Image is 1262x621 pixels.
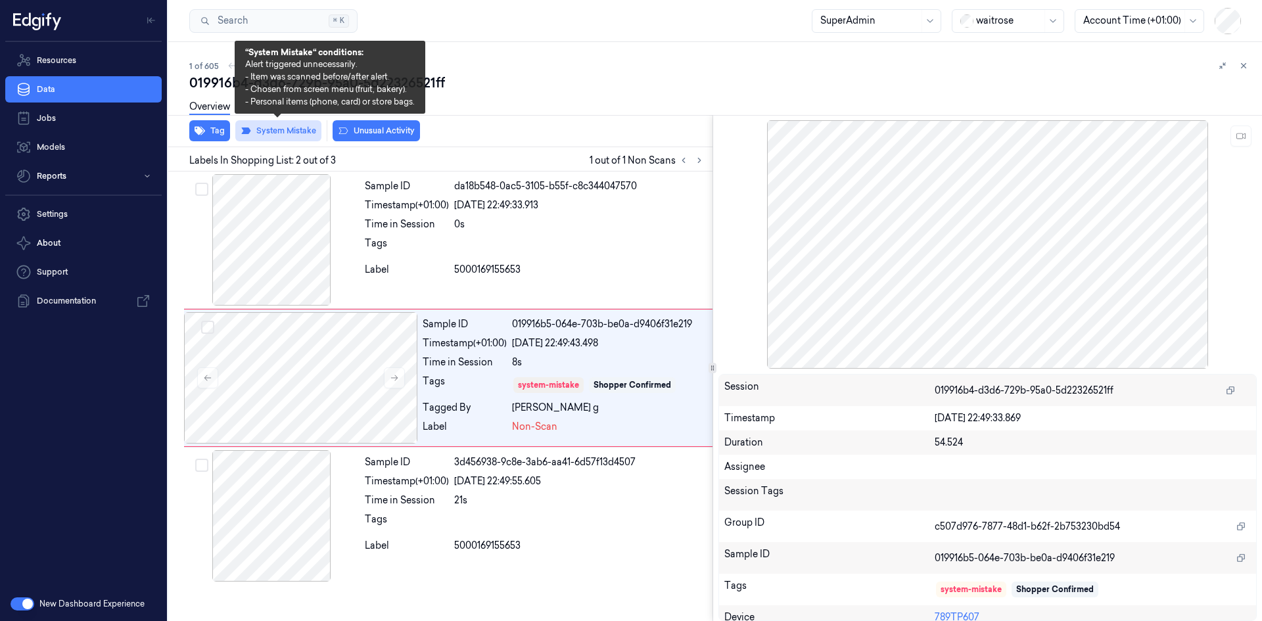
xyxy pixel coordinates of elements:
div: [DATE] 22:49:33.869 [935,411,1251,425]
div: system-mistake [941,584,1002,595]
div: Session [724,380,935,401]
div: Assignee [724,460,1251,474]
div: Shopper Confirmed [594,379,671,391]
div: 8s [512,356,707,369]
div: 3d456938-9c8e-3ab6-aa41-6d57f13d4507 [454,455,707,469]
button: Select row [195,183,208,196]
span: 5000169155653 [454,539,521,553]
span: Labels In Shopping List: 2 out of 3 [189,154,336,168]
span: 5000169155653 [454,263,521,277]
a: Resources [5,47,162,74]
div: Label [365,539,449,553]
div: system-mistake [518,379,579,391]
button: Tag [189,120,230,141]
span: 019916b5-064e-703b-be0a-d9406f31e219 [935,551,1115,565]
div: Session Tags [724,484,935,505]
a: Data [5,76,162,103]
div: 019916b4-d3d6-729b-95a0-5d22326521ff [189,74,1251,92]
a: Jobs [5,105,162,131]
button: About [5,230,162,256]
div: 0s [454,218,707,231]
button: Select row [201,321,214,334]
button: System Mistake [235,120,321,141]
div: Sample ID [724,547,935,568]
span: 019916b4-d3d6-729b-95a0-5d22326521ff [935,384,1113,398]
div: [DATE] 22:49:55.605 [454,474,707,488]
div: Tags [423,375,507,396]
div: Shopper Confirmed [1016,584,1094,595]
div: [PERSON_NAME] g [512,401,707,415]
div: 21s [454,494,707,507]
button: Select row [195,459,208,472]
div: Duration [724,436,935,449]
a: Documentation [5,288,162,314]
div: Timestamp [724,411,935,425]
div: Timestamp (+01:00) [423,336,507,350]
div: Label [365,263,449,277]
div: Time in Session [365,494,449,507]
div: Tagged By [423,401,507,415]
div: Label [423,420,507,434]
a: Overview [189,100,230,115]
a: Support [5,259,162,285]
div: 54.524 [935,436,1251,449]
a: Settings [5,201,162,227]
a: Models [5,134,162,160]
button: Toggle Navigation [141,10,162,31]
span: 1 out of 1 Non Scans [590,152,707,168]
div: Tags [365,237,449,258]
button: Unusual Activity [333,120,420,141]
div: Sample ID [423,317,507,331]
button: Search⌘K [189,9,358,33]
div: [DATE] 22:49:33.913 [454,198,707,212]
div: Time in Session [423,356,507,369]
div: Sample ID [365,179,449,193]
div: Time in Session [365,218,449,231]
span: c507d976-7877-48d1-b62f-2b753230bd54 [935,520,1120,534]
div: da18b548-0ac5-3105-b55f-c8c344047570 [454,179,707,193]
div: Tags [365,513,449,534]
div: Timestamp (+01:00) [365,198,449,212]
div: 019916b5-064e-703b-be0a-d9406f31e219 [512,317,707,331]
div: [DATE] 22:49:43.498 [512,336,707,350]
span: 1 of 605 [189,60,219,72]
button: Reports [5,163,162,189]
span: Search [212,14,248,28]
div: Group ID [724,516,935,537]
span: Non-Scan [512,420,557,434]
div: Timestamp (+01:00) [365,474,449,488]
div: Tags [724,579,935,600]
div: Sample ID [365,455,449,469]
